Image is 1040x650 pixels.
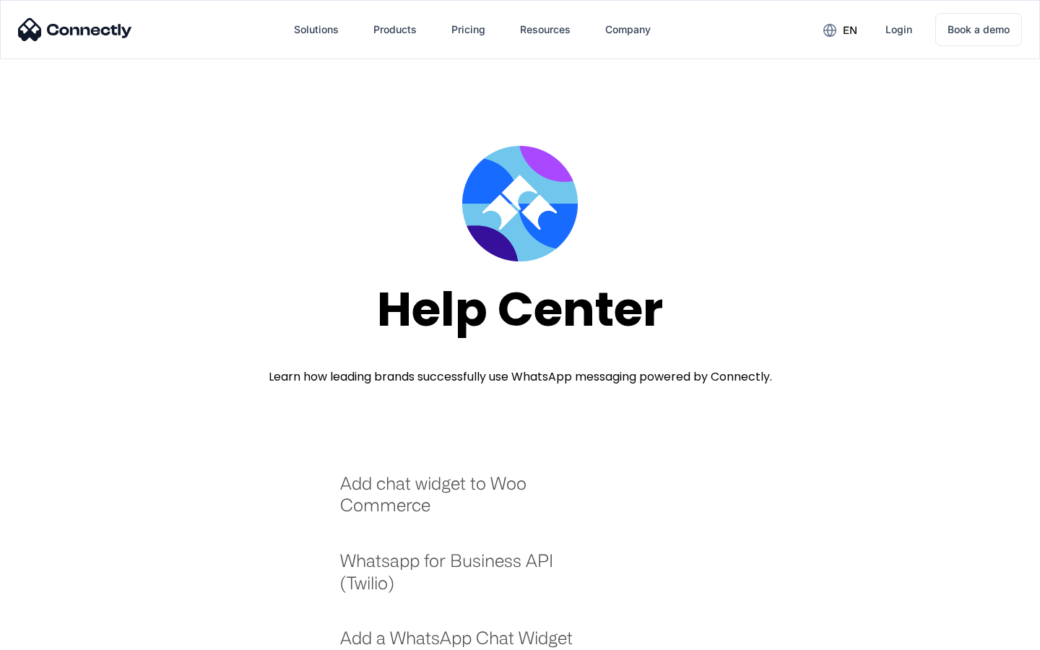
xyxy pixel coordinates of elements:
[935,13,1022,46] a: Book a demo
[294,19,339,40] div: Solutions
[29,625,87,645] ul: Language list
[605,19,651,40] div: Company
[885,19,912,40] div: Login
[874,12,924,47] a: Login
[14,625,87,645] aside: Language selected: English
[340,472,592,531] a: Add chat widget to Woo Commerce
[520,19,571,40] div: Resources
[843,20,857,40] div: en
[269,368,772,386] div: Learn how leading brands successfully use WhatsApp messaging powered by Connectly.
[18,18,132,41] img: Connectly Logo
[451,19,485,40] div: Pricing
[440,12,497,47] a: Pricing
[377,283,663,336] div: Help Center
[373,19,417,40] div: Products
[340,550,592,608] a: Whatsapp for Business API (Twilio)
